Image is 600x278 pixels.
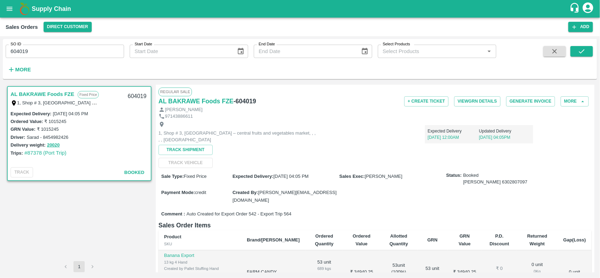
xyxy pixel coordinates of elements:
button: Track Shipment [159,145,213,155]
button: page 1 [73,261,85,272]
label: GRN Value: [11,127,36,132]
label: Created By : [232,190,258,195]
b: Returned Weight [527,233,547,246]
button: open drawer [1,1,18,17]
label: Sales Exec : [340,174,365,179]
label: End Date [259,41,275,47]
label: Select Products [383,41,410,47]
div: SKU [164,241,236,247]
label: Expected Delivery : [11,111,51,116]
span: Fixed Price [184,174,207,179]
p: [PERSON_NAME] [165,106,202,113]
label: Comment : [161,211,185,218]
a: Supply Chain [32,4,569,14]
span: credit [195,190,206,195]
label: Sale Type : [161,174,184,179]
span: [PERSON_NAME][EMAIL_ADDRESS][DOMAIN_NAME] [232,190,336,203]
label: Start Date [135,41,152,47]
span: Auto Created for Export Order 542 - Export Trip 564 [187,211,291,218]
b: Allotted Quantity [389,233,408,246]
button: Add [568,22,593,32]
h6: Sales Order Items [159,220,592,230]
img: logo [18,2,32,16]
label: Trips: [11,150,23,156]
div: [PERSON_NAME] 6302807097 [463,179,528,186]
div: Sales Orders [6,22,38,32]
div: account of current user [582,1,594,16]
div: 604019 [123,88,150,105]
button: + Create Ticket [404,96,449,106]
label: Driver: [11,135,25,140]
button: Open [485,47,494,56]
b: GRN Value [459,233,471,246]
button: Choose date [358,45,372,58]
button: More [561,96,589,106]
input: Select Products [380,47,483,56]
button: More [6,64,33,76]
span: Booked [463,172,528,185]
p: 1, Shop # 3, [GEOGRAPHIC_DATA] – central fruits and vegetables market, , , , , [GEOGRAPHIC_DATA] [159,130,317,143]
input: Enter SO ID [6,45,124,58]
input: End Date [254,45,355,58]
label: Ordered Value: [11,119,43,124]
button: Choose date [234,45,247,58]
a: AL BAKRAWE Foods FZE [11,90,74,99]
label: Sarad - 8454982426 [27,135,69,140]
p: Expected Delivery [428,128,479,134]
nav: pagination navigation [59,261,99,272]
p: 97143886611 [165,113,193,120]
button: Generate Invoice [506,96,555,106]
a: #87378 (Port Trip) [24,150,66,156]
p: [DATE] 04:05PM [479,134,530,141]
label: 1, Shop # 3, [GEOGRAPHIC_DATA] – central fruits and vegetables market, , , , , [GEOGRAPHIC_DATA] [17,100,228,105]
div: 0 Kg [522,268,552,274]
label: Status: [446,172,462,179]
button: 20020 [47,141,60,149]
input: Start Date [130,45,231,58]
label: ₹ 1015245 [37,127,59,132]
b: Ordered Value [353,233,370,246]
span: Booked [124,170,144,175]
p: Banana Export [164,252,236,259]
button: Select DC [44,22,92,32]
div: ₹ 0 [488,265,511,272]
label: Payment Mode : [161,190,195,195]
label: Delivery weight: [11,142,46,148]
span: [DATE] 04:05 PM [273,174,309,179]
div: customer-support [569,2,582,15]
label: ₹ 1015245 [44,119,66,124]
b: Product [164,234,181,239]
strong: More [15,67,31,72]
span: [PERSON_NAME] [365,174,402,179]
b: Ordered Quantity [315,233,334,246]
p: Updated Delivery [479,128,530,134]
label: SO ID [11,41,21,47]
b: Gap(Loss) [563,237,586,243]
label: [DATE] 04:05 PM [53,111,88,116]
b: P.D. Discount [490,233,509,246]
label: Expected Delivery : [232,174,273,179]
span: Regular Sale [159,88,192,96]
a: AL BAKRAWE Foods FZE [159,96,234,106]
p: [DATE] 12:00AM [428,134,479,141]
h6: - 604019 [233,96,256,106]
b: Supply Chain [32,5,71,12]
p: Fixed Price [78,91,99,98]
b: Brand/[PERSON_NAME] [247,237,299,243]
b: GRN [427,237,438,243]
div: 13 kg 4 Hand [164,259,236,265]
button: ViewGRN Details [454,96,501,106]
